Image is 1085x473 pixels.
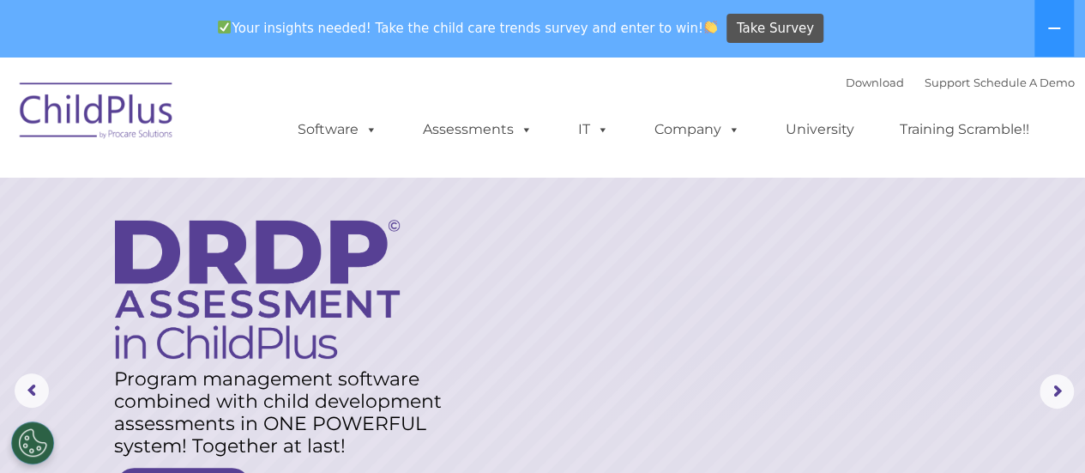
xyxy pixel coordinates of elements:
[883,112,1046,147] a: Training Scramble!!
[999,391,1085,473] iframe: Chat Widget
[846,76,904,89] a: Download
[973,76,1075,89] a: Schedule A Demo
[238,113,291,126] span: Last name
[238,184,311,197] span: Phone number
[769,112,871,147] a: University
[114,368,461,458] rs-layer: Program management software combined with child development assessments in ONE POWERFUL system! T...
[846,76,1075,89] font: |
[737,14,814,44] span: Take Survey
[637,112,757,147] a: Company
[280,112,395,147] a: Software
[115,220,400,359] img: DRDP Assessment in ChildPlus
[561,112,626,147] a: IT
[925,76,970,89] a: Support
[704,21,717,33] img: 👏
[11,70,183,156] img: ChildPlus by Procare Solutions
[218,21,231,33] img: ✅
[211,11,725,45] span: Your insights needed! Take the child care trends survey and enter to win!
[726,14,823,44] a: Take Survey
[406,112,550,147] a: Assessments
[11,421,54,464] button: Cookies Settings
